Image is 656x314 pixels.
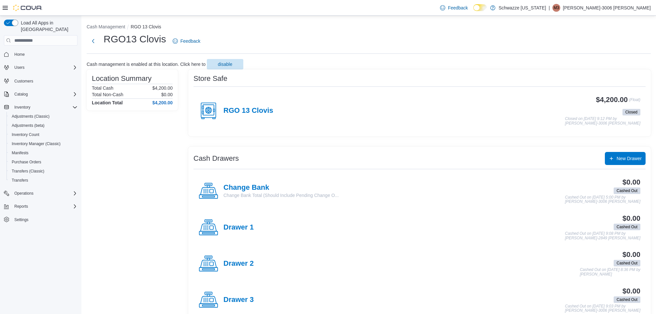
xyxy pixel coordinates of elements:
[14,52,25,57] span: Home
[1,50,80,59] button: Home
[9,140,78,148] span: Inventory Manager (Classic)
[617,297,637,303] span: Cashed Out
[9,131,78,139] span: Inventory Count
[12,77,78,85] span: Customers
[12,77,36,85] a: Customers
[9,131,42,139] a: Inventory Count
[12,169,44,174] span: Transfers (Classic)
[92,75,151,82] h3: Location Summary
[7,112,80,121] button: Adjustments (Classic)
[223,223,254,232] h4: Drawer 1
[14,79,33,84] span: Customers
[12,90,78,98] span: Catalog
[580,268,640,277] p: Cashed Out on [DATE] 8:36 PM by [PERSON_NAME]
[104,33,166,46] h1: RGO13 Clovis
[554,4,559,12] span: M3
[193,155,239,162] h3: Cash Drawers
[448,5,468,11] span: Feedback
[14,191,34,196] span: Operations
[12,150,28,156] span: Manifests
[617,224,637,230] span: Cashed Out
[14,65,24,70] span: Users
[622,215,640,222] h3: $0.00
[12,189,78,197] span: Operations
[152,100,173,105] h4: $4,200.00
[18,20,78,33] span: Load All Apps in [GEOGRAPHIC_DATA]
[12,103,33,111] button: Inventory
[614,187,640,194] span: Cashed Out
[622,287,640,295] h3: $0.00
[7,139,80,148] button: Inventory Manager (Classic)
[499,4,546,12] p: Schwazze [US_STATE]
[9,158,44,166] a: Purchase Orders
[1,90,80,99] button: Catalog
[9,176,78,184] span: Transfers
[9,122,78,129] span: Adjustments (beta)
[14,105,30,110] span: Inventory
[12,103,78,111] span: Inventory
[14,217,28,222] span: Settings
[161,92,173,97] p: $0.00
[565,195,640,204] p: Cashed Out on [DATE] 5:00 PM by [PERSON_NAME]-3006 [PERSON_NAME]
[605,152,646,165] button: New Drawer
[4,47,78,241] nav: Complex example
[552,4,560,12] div: Marisa-3006 Romero
[622,251,640,259] h3: $0.00
[7,121,80,130] button: Adjustments (beta)
[9,149,78,157] span: Manifests
[625,109,637,115] span: Closed
[9,158,78,166] span: Purchase Orders
[223,192,339,199] p: Change Bank Total (Should Include Pending Change O...
[12,189,36,197] button: Operations
[614,296,640,303] span: Cashed Out
[193,75,227,82] h3: Store Safe
[549,4,550,12] p: |
[92,100,123,105] h4: Location Total
[87,35,100,48] button: Next
[87,23,651,31] nav: An example of EuiBreadcrumbs
[12,123,45,128] span: Adjustments (beta)
[9,149,31,157] a: Manifests
[12,90,30,98] button: Catalog
[223,296,254,304] h4: Drawer 3
[12,50,78,58] span: Home
[12,178,28,183] span: Transfers
[14,204,28,209] span: Reports
[614,224,640,230] span: Cashed Out
[9,167,78,175] span: Transfers (Classic)
[617,188,637,194] span: Cashed Out
[622,109,640,115] span: Closed
[12,64,27,71] button: Users
[1,215,80,224] button: Settings
[565,304,640,313] p: Cashed Out on [DATE] 9:03 PM by [PERSON_NAME]-3006 [PERSON_NAME]
[7,167,80,176] button: Transfers (Classic)
[12,216,78,224] span: Settings
[7,148,80,157] button: Manifests
[9,112,52,120] a: Adjustments (Classic)
[7,176,80,185] button: Transfers
[92,92,123,97] h6: Total Non-Cash
[617,260,637,266] span: Cashed Out
[131,24,161,29] button: RGO 13 Clovis
[622,178,640,186] h3: $0.00
[1,103,80,112] button: Inventory
[596,96,628,104] h3: $4,200.00
[223,107,273,115] h4: RGO 13 Clovis
[12,132,39,137] span: Inventory Count
[473,4,487,11] input: Dark Mode
[9,122,47,129] a: Adjustments (beta)
[563,4,651,12] p: [PERSON_NAME]-3006 [PERSON_NAME]
[565,232,640,240] p: Cashed Out on [DATE] 9:08 PM by [PERSON_NAME]-2849 [PERSON_NAME]
[1,189,80,198] button: Operations
[437,1,470,14] a: Feedback
[1,202,80,211] button: Reports
[1,63,80,72] button: Users
[218,61,232,67] span: disable
[180,38,200,44] span: Feedback
[12,114,50,119] span: Adjustments (Classic)
[9,140,63,148] a: Inventory Manager (Classic)
[223,260,254,268] h4: Drawer 2
[9,167,47,175] a: Transfers (Classic)
[7,157,80,167] button: Purchase Orders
